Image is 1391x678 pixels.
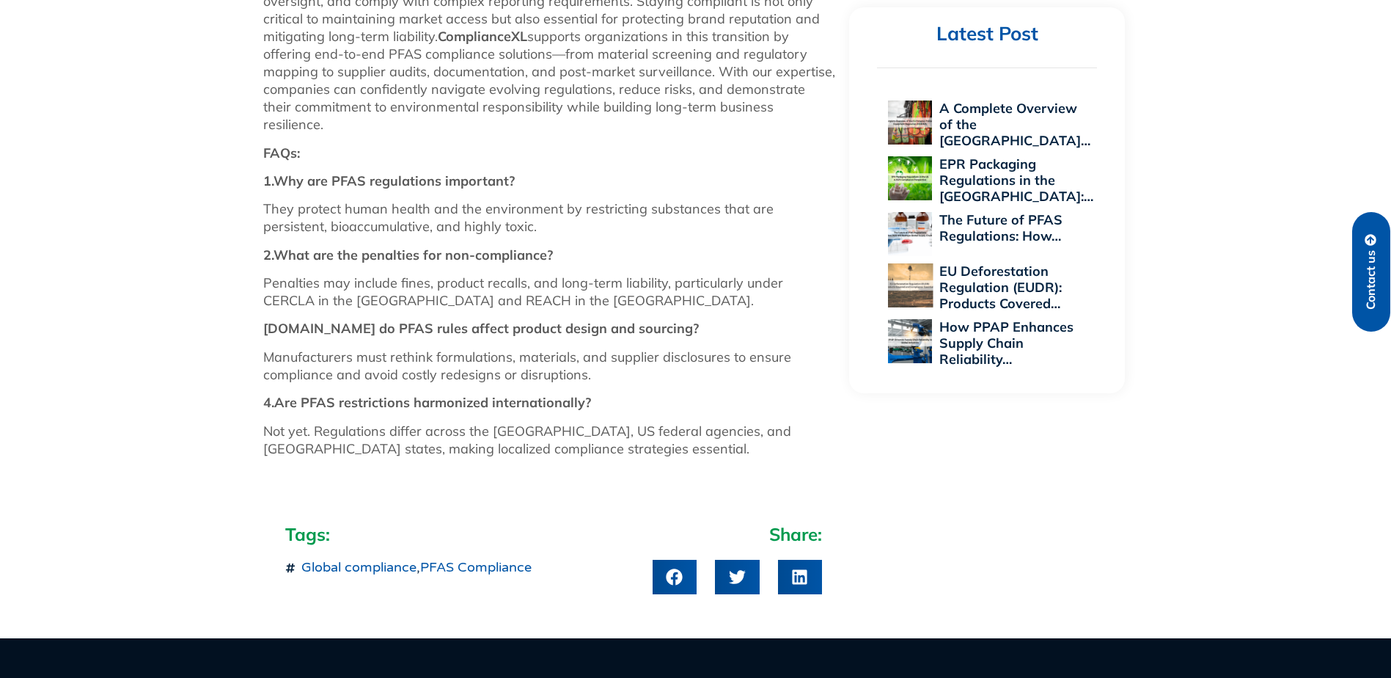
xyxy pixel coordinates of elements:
a: PFAS Compliance [420,559,532,575]
img: The Future of PFAS Regulations: How 2025 Will Reshape Global Supply Chains [888,212,932,256]
p: Penalties may include fines, product recalls, and long-term liability, particularly under CERCLA ... [263,274,835,310]
a: EU Deforestation Regulation (EUDR): Products Covered… [939,263,1062,312]
span: , [298,560,532,576]
p: They protect human health and the environment by restricting substances that are persistent, bioa... [263,200,835,236]
span: Contact us [1365,250,1378,310]
a: A Complete Overview of the [GEOGRAPHIC_DATA]… [939,100,1090,149]
a: EPR Packaging Regulations in the [GEOGRAPHIC_DATA]:… [939,156,1093,205]
div: Share on twitter [715,560,759,594]
strong: [DOMAIN_NAME] do PFAS rules affect product design and sourcing? [263,320,699,337]
strong: 4.Are PFAS restrictions harmonized internationally? [263,394,591,411]
img: EU Deforestation Regulation (EUDR): Products Covered and Compliance Essentials [887,262,933,308]
p: Not yet. Regulations differ across the [GEOGRAPHIC_DATA], US federal agencies, and [GEOGRAPHIC_DA... [263,423,835,458]
a: How PPAP Enhances Supply Chain Reliability… [939,318,1073,368]
a: Global compliance [301,559,416,575]
img: A Complete Overview of the EU Personal Protective Equipment Regulation 2016/425 [888,101,932,145]
a: The Future of PFAS Regulations: How… [939,211,1062,244]
p: Manufacturers must rethink formulations, materials, and supplier disclosures to ensure compliance... [263,349,835,384]
img: EPR Packaging Regulations in the US: A 2025 Compliance Perspective [888,156,932,200]
a: Contact us [1352,212,1390,332]
h2: Tags: [285,523,639,545]
div: Share on facebook [653,560,697,594]
h2: Latest Post [877,22,1097,46]
strong: FAQs: [263,145,300,161]
strong: ComplianceXL [438,28,527,45]
img: How PPAP Enhances Supply Chain Reliability Across Global Industries [888,319,932,363]
strong: 1.Why are PFAS regulations important? [263,172,515,189]
div: Share on linkedin [778,560,822,594]
strong: 2.What are the penalties for non-compliance? [263,247,553,263]
h2: Share: [653,523,822,545]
